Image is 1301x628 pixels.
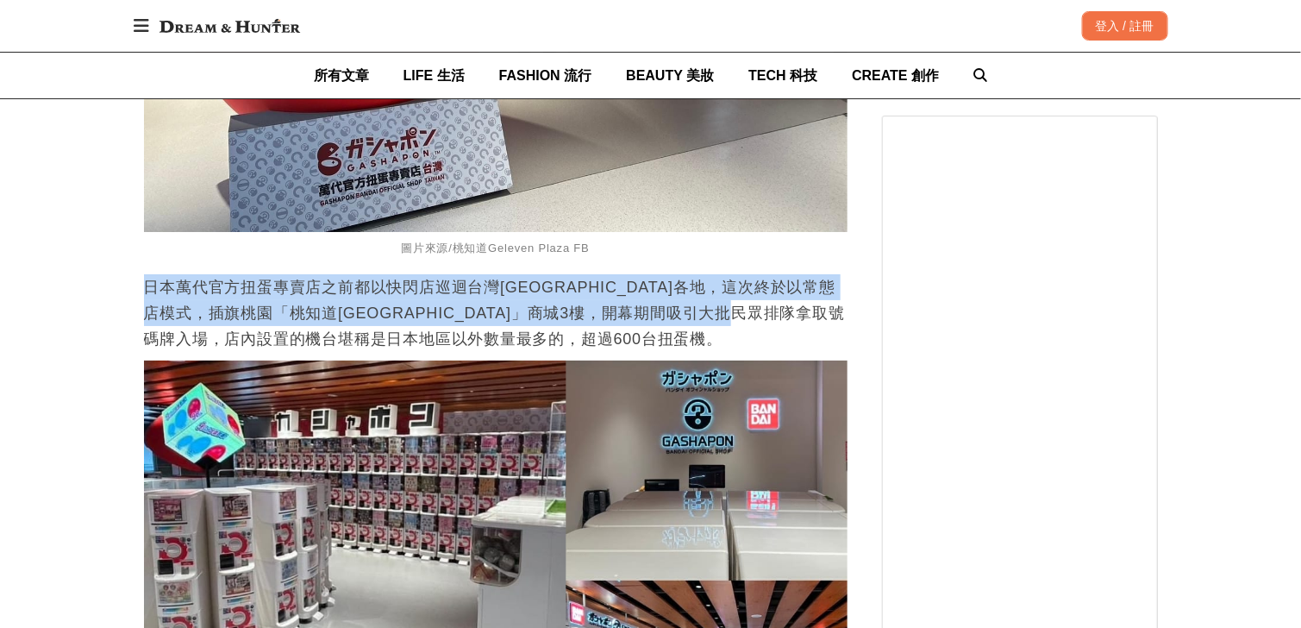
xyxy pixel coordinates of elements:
span: BEAUTY 美妝 [626,68,714,83]
span: 圖片來源/桃知道Geleven Plaza FB [401,242,590,254]
img: Dream & Hunter [151,10,309,41]
span: TECH 科技 [748,68,817,83]
span: FASHION 流行 [499,68,592,83]
a: CREATE 創作 [852,53,939,98]
a: LIFE 生活 [403,53,465,98]
div: 登入 / 註冊 [1082,11,1168,41]
a: FASHION 流行 [499,53,592,98]
a: TECH 科技 [748,53,817,98]
a: 所有文章 [314,53,369,98]
span: 所有文章 [314,68,369,83]
span: CREATE 創作 [852,68,939,83]
a: BEAUTY 美妝 [626,53,714,98]
p: 日本萬代官方扭蛋專賣店之前都以快閃店巡迴台灣[GEOGRAPHIC_DATA]各地，這次終於以常態店模式，插旗桃園「桃知道[GEOGRAPHIC_DATA]」商城3樓，開幕期間吸引大批民眾排隊拿... [144,274,848,352]
span: LIFE 生活 [403,68,465,83]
